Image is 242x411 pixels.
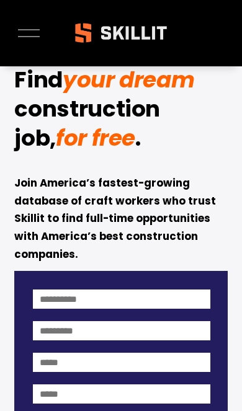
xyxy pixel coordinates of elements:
strong: construction job, [14,92,164,159]
strong: Join America’s fastest-growing database of craft workers who trust Skillit to find full-time oppo... [14,175,218,264]
img: Skillit [65,14,177,51]
strong: Find [14,63,63,101]
em: for free [56,122,135,154]
em: your dream [63,64,194,95]
strong: . [135,121,141,159]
